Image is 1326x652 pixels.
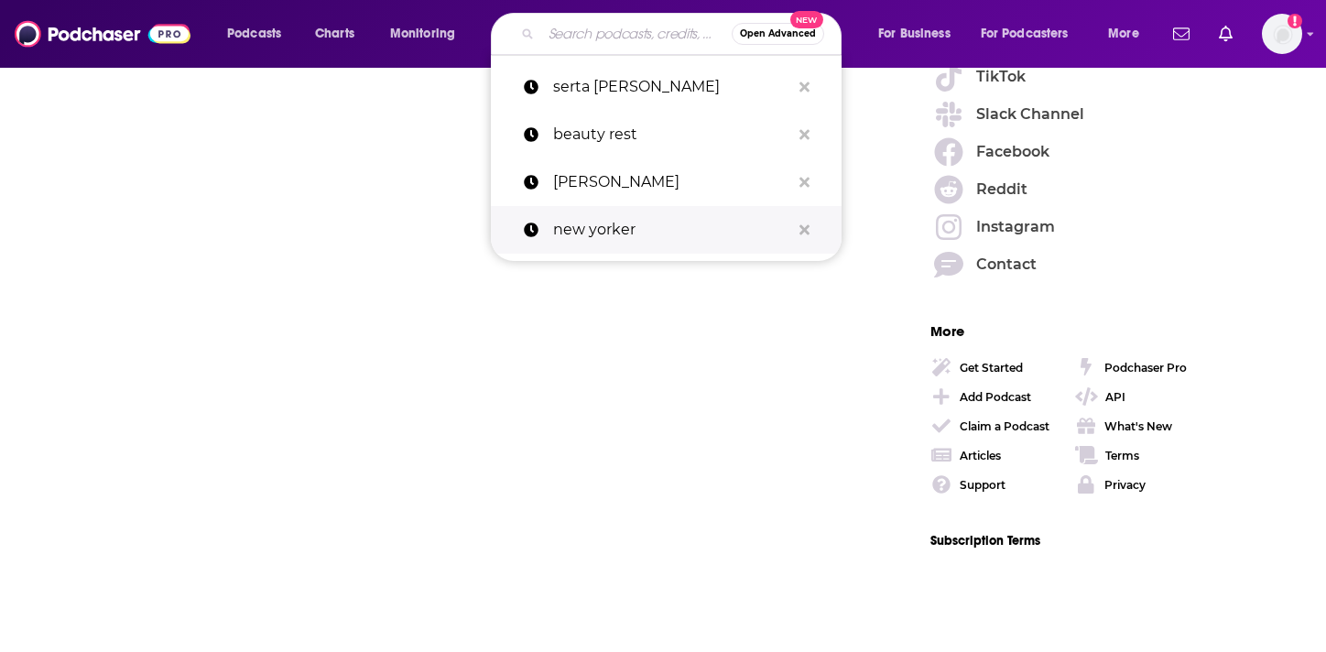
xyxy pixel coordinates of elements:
[976,107,1084,122] span: Slack Channel
[315,21,354,47] span: Charts
[1105,449,1139,462] div: Terms
[960,449,1001,462] div: Articles
[553,206,790,254] p: new yorker
[960,419,1049,433] div: Claim a Podcast
[740,29,816,38] span: Open Advanced
[930,250,1205,280] span: Contact Podchaser Directly
[1095,19,1162,49] button: open menu
[214,19,305,49] button: open menu
[1075,416,1205,438] a: What's New
[930,62,1205,92] a: TikTok
[960,390,1031,404] div: Add Podcast
[491,158,842,206] a: [PERSON_NAME]
[15,16,190,51] img: Podchaser - Follow, Share and Rate Podcasts
[1262,14,1302,54] span: Logged in as winmo
[1104,419,1172,433] div: What's New
[491,111,842,158] a: beauty rest
[976,220,1055,234] span: Instagram
[930,212,1205,243] a: Instagram
[491,63,842,111] a: serta [PERSON_NAME]
[930,175,1205,205] a: Reddit
[930,386,1060,408] a: Add Podcast
[1075,445,1205,467] a: Terms
[981,21,1069,47] span: For Podcasters
[960,478,1005,492] div: Support
[1262,14,1302,54] button: Show profile menu
[553,158,790,206] p: humann
[976,257,1037,272] span: Contact
[491,206,842,254] a: new yorker
[1166,18,1197,49] a: Show notifications dropdown
[930,445,1060,467] a: Articles
[377,19,479,49] button: open menu
[976,70,1026,84] span: TikTok
[976,182,1027,197] span: Reddit
[541,19,732,49] input: Search podcasts, credits, & more...
[227,21,281,47] span: Podcasts
[1075,386,1205,408] a: API
[1105,390,1125,404] div: API
[553,63,790,111] p: serta simmons
[930,533,1040,549] a: Subscription Terms
[878,21,951,47] span: For Business
[930,322,964,340] span: More
[1104,478,1146,492] div: Privacy
[865,19,973,49] button: open menu
[1288,14,1302,28] svg: Add a profile image
[930,416,1060,438] a: Claim a Podcast
[790,11,823,28] span: New
[1108,21,1139,47] span: More
[976,145,1049,159] span: Facebook
[553,111,790,158] p: beauty rest
[1212,18,1240,49] a: Show notifications dropdown
[1104,361,1187,375] div: Podchaser Pro
[930,100,1205,130] a: Slack Channel
[960,361,1023,375] div: Get Started
[732,23,824,45] button: Open AdvancedNew
[303,19,365,49] a: Charts
[1075,357,1205,379] a: Podchaser Pro
[390,21,455,47] span: Monitoring
[1262,14,1302,54] img: User Profile
[508,13,859,55] div: Search podcasts, credits, & more...
[969,19,1095,49] button: open menu
[930,474,1060,496] a: Support
[930,137,1205,168] a: Facebook
[1075,474,1205,496] a: Privacy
